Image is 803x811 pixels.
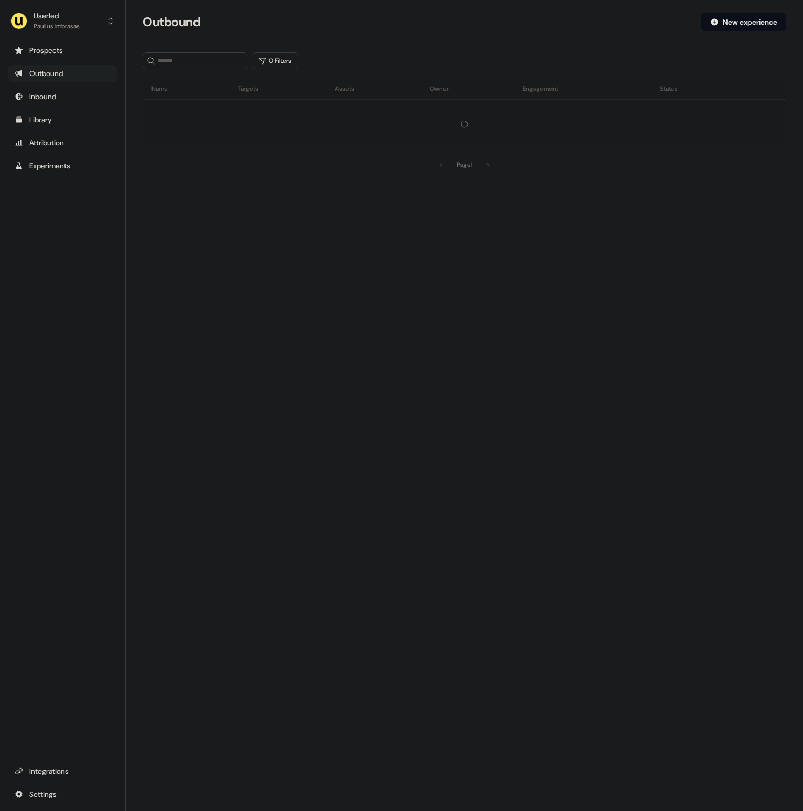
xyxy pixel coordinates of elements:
[8,763,117,780] a: Go to integrations
[8,88,117,105] a: Go to Inbound
[8,134,117,151] a: Go to attribution
[8,111,117,128] a: Go to templates
[143,14,200,30] h3: Outbound
[15,161,111,171] div: Experiments
[15,68,111,79] div: Outbound
[8,786,117,803] a: Go to integrations
[15,137,111,148] div: Attribution
[8,42,117,59] a: Go to prospects
[15,91,111,102] div: Inbound
[34,21,80,31] div: Paulius Imbrasas
[8,8,117,34] button: UserledPaulius Imbrasas
[15,45,111,56] div: Prospects
[15,114,111,125] div: Library
[701,13,786,31] button: New experience
[15,789,111,799] div: Settings
[252,52,298,69] button: 0 Filters
[8,157,117,174] a: Go to experiments
[34,10,80,21] div: Userled
[15,766,111,776] div: Integrations
[8,65,117,82] a: Go to outbound experience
